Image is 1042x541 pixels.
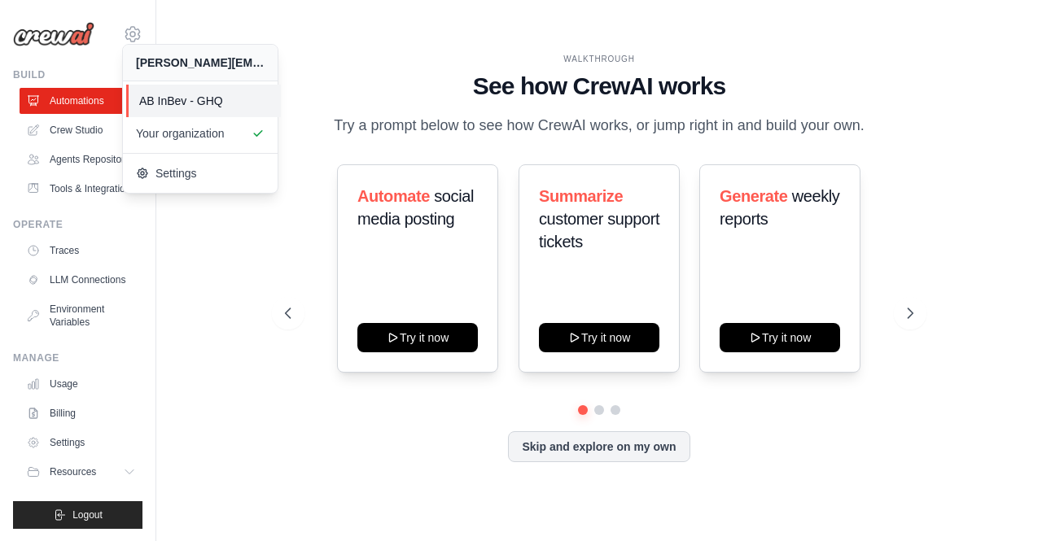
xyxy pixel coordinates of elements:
[357,187,474,228] span: social media posting
[136,165,265,181] span: Settings
[13,68,142,81] div: Build
[720,187,839,228] span: weekly reports
[72,508,103,521] span: Logout
[139,93,268,109] span: AB InBev - GHQ
[20,459,142,485] button: Resources
[357,323,478,352] button: Try it now
[720,187,788,205] span: Generate
[13,501,142,529] button: Logout
[126,85,281,117] a: AB InBev - GHQ
[20,238,142,264] a: Traces
[20,176,142,202] a: Tools & Integrations
[326,114,873,137] p: Try a prompt below to see how CrewAI works, or jump right in and build your own.
[123,157,278,190] a: Settings
[720,323,840,352] button: Try it now
[136,55,265,71] div: [PERSON_NAME][EMAIL_ADDRESS][PERSON_NAME][DOMAIN_NAME]
[20,400,142,426] a: Billing
[136,125,265,142] span: Your organization
[20,430,142,456] a: Settings
[357,187,430,205] span: Automate
[20,146,142,172] a: Agents Repository
[539,323,659,352] button: Try it now
[13,218,142,231] div: Operate
[961,463,1042,541] iframe: Chat Widget
[20,267,142,293] a: LLM Connections
[285,72,913,101] h1: See how CrewAI works
[20,296,142,335] a: Environment Variables
[20,117,142,143] a: Crew Studio
[20,88,142,114] a: Automations
[539,187,623,205] span: Summarize
[50,465,96,478] span: Resources
[539,210,659,251] span: customer support tickets
[13,351,142,364] div: Manage
[13,22,94,46] img: Logo
[285,53,913,65] div: WALKTHROUGH
[123,117,278,150] a: Your organization
[508,431,690,462] button: Skip and explore on my own
[20,371,142,397] a: Usage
